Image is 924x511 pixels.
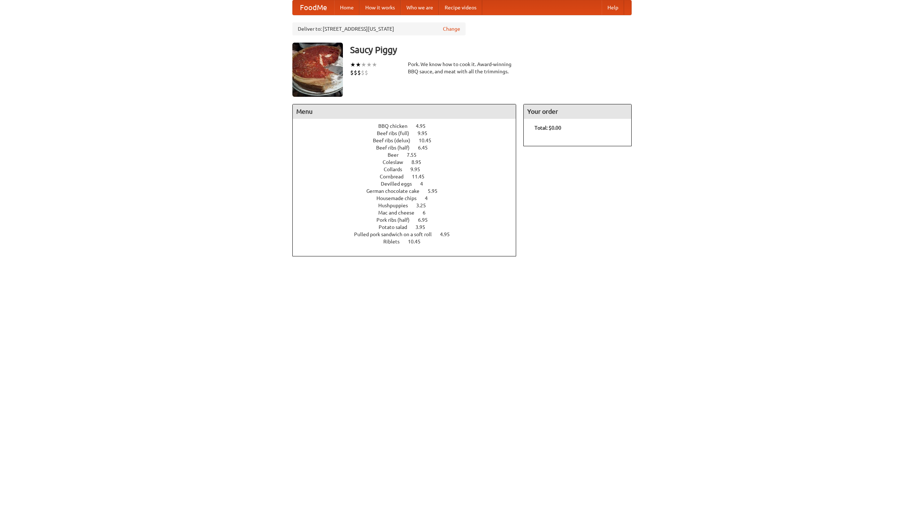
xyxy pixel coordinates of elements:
a: Beef ribs (half) 6.45 [376,145,441,151]
li: $ [354,69,357,77]
a: Recipe videos [439,0,482,15]
span: Housemade chips [376,195,424,201]
a: Riblets 10.45 [383,239,434,244]
li: $ [365,69,368,77]
span: Devilled eggs [381,181,419,187]
div: Deliver to: [STREET_ADDRESS][US_STATE] [292,22,466,35]
div: Pork. We know how to cook it. Award-winning BBQ sauce, and meat with all the trimmings. [408,61,516,75]
span: 3.95 [415,224,432,230]
span: 6.95 [418,217,435,223]
a: Hushpuppies 3.25 [378,203,439,208]
a: Coleslaw 8.95 [383,159,435,165]
a: Beef ribs (delux) 10.45 [373,138,445,143]
span: 4 [425,195,435,201]
b: Total: $0.00 [535,125,561,131]
a: Who we are [401,0,439,15]
a: Pulled pork sandwich on a soft roll 4.95 [354,231,463,237]
a: Beer 7.55 [388,152,430,158]
span: Pulled pork sandwich on a soft roll [354,231,439,237]
span: Collards [384,166,409,172]
h4: Your order [524,104,631,119]
a: Housemade chips 4 [376,195,441,201]
a: Devilled eggs 4 [381,181,436,187]
span: Beer [388,152,406,158]
span: German chocolate cake [366,188,427,194]
span: 10.45 [408,239,428,244]
a: Cornbread 11.45 [380,174,438,179]
span: 10.45 [419,138,439,143]
h3: Saucy Piggy [350,43,632,57]
span: 5.95 [428,188,445,194]
a: Change [443,25,460,33]
span: Potato salad [379,224,414,230]
li: ★ [372,61,377,69]
li: $ [357,69,361,77]
a: How it works [359,0,401,15]
li: ★ [361,61,366,69]
span: 4.95 [440,231,457,237]
span: 8.95 [411,159,428,165]
li: $ [350,69,354,77]
a: BBQ chicken 4.95 [378,123,439,129]
img: angular.jpg [292,43,343,97]
li: ★ [356,61,361,69]
span: 4.95 [416,123,433,129]
span: 4 [420,181,430,187]
span: 6 [423,210,433,216]
span: Beef ribs (delux) [373,138,418,143]
span: 6.45 [418,145,435,151]
a: FoodMe [293,0,334,15]
span: 9.95 [418,130,435,136]
span: Pork ribs (half) [376,217,417,223]
span: Beef ribs (half) [376,145,417,151]
span: 11.45 [412,174,432,179]
span: 7.55 [407,152,424,158]
span: Mac and cheese [378,210,422,216]
li: ★ [366,61,372,69]
h4: Menu [293,104,516,119]
span: BBQ chicken [378,123,415,129]
li: $ [361,69,365,77]
li: ★ [350,61,356,69]
a: Help [602,0,624,15]
a: Beef ribs (full) 9.95 [377,130,441,136]
span: Beef ribs (full) [377,130,417,136]
span: Hushpuppies [378,203,415,208]
span: Coleslaw [383,159,410,165]
a: Mac and cheese 6 [378,210,439,216]
a: German chocolate cake 5.95 [366,188,451,194]
a: Pork ribs (half) 6.95 [376,217,441,223]
span: Riblets [383,239,407,244]
a: Potato salad 3.95 [379,224,439,230]
a: Collards 9.95 [384,166,433,172]
span: 9.95 [410,166,427,172]
span: 3.25 [416,203,433,208]
a: Home [334,0,359,15]
span: Cornbread [380,174,411,179]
